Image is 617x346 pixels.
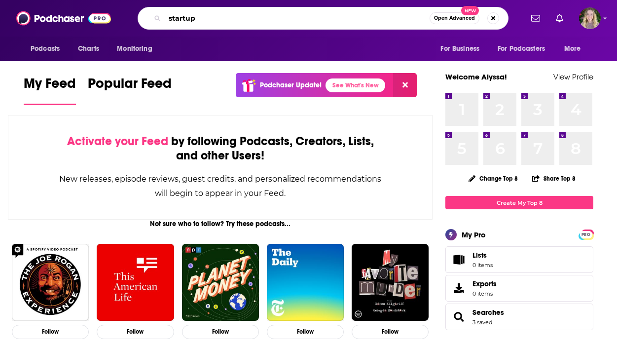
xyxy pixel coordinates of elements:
[16,9,111,28] img: Podchaser - Follow, Share and Rate Podcasts
[445,196,593,209] a: Create My Top 8
[24,75,76,105] a: My Feed
[326,78,385,92] a: See What's New
[97,244,174,321] img: This American Life
[472,279,497,288] span: Exports
[445,304,593,330] span: Searches
[472,262,493,269] span: 0 items
[491,39,559,58] button: open menu
[58,134,383,163] div: by following Podcasts, Creators, Lists, and other Users!
[557,39,593,58] button: open menu
[579,7,601,29] button: Show profile menu
[462,230,486,239] div: My Pro
[117,42,152,56] span: Monitoring
[463,172,524,185] button: Change Top 8
[445,72,507,81] a: Welcome Alyssa!
[552,10,567,27] a: Show notifications dropdown
[472,290,497,297] span: 0 items
[67,134,168,149] span: Activate your Feed
[461,6,479,15] span: New
[472,251,487,260] span: Lists
[78,42,99,56] span: Charts
[267,244,344,321] img: The Daily
[352,325,429,339] button: Follow
[440,42,479,56] span: For Business
[430,12,479,24] button: Open AdvancedNew
[352,244,429,321] img: My Favorite Murder with Karen Kilgariff and Georgia Hardstark
[58,172,383,200] div: New releases, episode reviews, guest credits, and personalized recommendations will begin to appe...
[165,10,430,26] input: Search podcasts, credits, & more...
[449,310,469,324] a: Searches
[72,39,105,58] a: Charts
[97,325,174,339] button: Follow
[449,253,469,267] span: Lists
[138,7,508,30] div: Search podcasts, credits, & more...
[553,72,593,81] a: View Profile
[532,169,576,188] button: Share Top 8
[260,81,322,89] p: Podchaser Update!
[12,325,89,339] button: Follow
[24,39,73,58] button: open menu
[434,39,492,58] button: open menu
[527,10,544,27] a: Show notifications dropdown
[88,75,172,98] span: Popular Feed
[434,16,475,21] span: Open Advanced
[579,7,601,29] img: User Profile
[445,275,593,302] a: Exports
[182,244,259,321] img: Planet Money
[449,281,469,295] span: Exports
[580,231,592,238] span: PRO
[12,244,89,321] img: The Joe Rogan Experience
[31,42,60,56] span: Podcasts
[498,42,545,56] span: For Podcasters
[445,246,593,273] a: Lists
[472,308,504,317] a: Searches
[579,7,601,29] span: Logged in as lauren19365
[267,325,344,339] button: Follow
[110,39,165,58] button: open menu
[472,319,492,326] a: 3 saved
[182,325,259,339] button: Follow
[88,75,172,105] a: Popular Feed
[564,42,581,56] span: More
[580,231,592,238] a: PRO
[472,251,493,260] span: Lists
[24,75,76,98] span: My Feed
[8,220,433,228] div: Not sure who to follow? Try these podcasts...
